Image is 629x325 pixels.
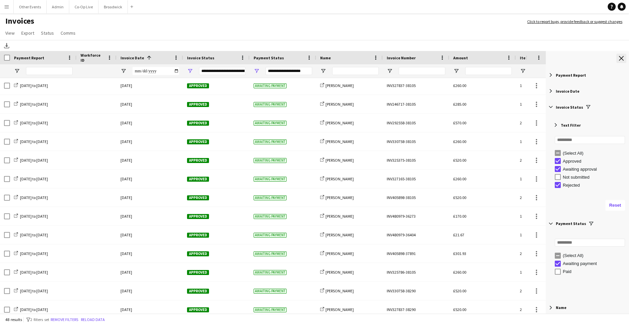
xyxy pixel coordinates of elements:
div: 1 [516,76,582,95]
span: [PERSON_NAME] [325,270,354,275]
button: Co-Op Live [69,0,99,13]
span: [DATE] to [DATE] [20,139,48,144]
span: Invoice Status [187,55,214,60]
span: Text Filter [561,123,581,128]
div: INV480979-36404 [383,226,449,244]
span: [DATE] to [DATE] [20,307,48,312]
a: [DATE] to [DATE] [14,214,48,219]
div: INV246717-38105 [383,95,449,113]
a: Comms [58,29,78,37]
span: [PERSON_NAME] [325,288,354,293]
span: Awaiting payment [254,121,287,126]
button: Open Filter Menu [187,68,193,74]
span: Approved [187,177,209,182]
span: £260.00 [453,83,466,88]
div: [DATE] [116,300,183,319]
span: Workforce ID [81,53,105,63]
span: [DATE] to [DATE] [20,232,48,237]
span: Invoice Date [556,89,579,94]
span: Awaiting payment [254,289,287,294]
input: Invoice Number Filter Input [399,67,445,75]
span: £260.00 [453,139,466,144]
span: Invoice Date [120,55,144,60]
span: Payment Report [14,55,44,60]
div: [DATE] [116,151,183,169]
span: [PERSON_NAME] [325,139,354,144]
input: Payment Report Filter Input [26,67,73,75]
div: INV292558-38105 [383,114,449,132]
span: Invoice Status [556,105,583,110]
div: INV327165-38105 [383,170,449,188]
div: [DATE] [116,95,183,113]
span: Awaiting payment [254,214,287,219]
span: Approved [187,270,209,275]
div: Filter List [551,149,629,189]
a: Click to report bugs, provide feedback or suggest changes [527,19,622,25]
span: Awaiting payment [254,270,287,275]
div: (Select All) [563,253,627,258]
span: Payment Status [556,221,586,226]
a: [DATE] to [DATE] [14,102,48,107]
span: Status [41,30,54,36]
span: [DATE] to [DATE] [20,120,48,125]
span: Awaiting payment [254,139,287,144]
span: [PERSON_NAME] [325,158,354,163]
span: 2 filters set [30,317,49,322]
input: Search filter values [555,239,625,247]
span: View [5,30,15,36]
a: [DATE] to [DATE] [14,139,48,144]
a: [DATE] to [DATE] [14,270,48,275]
span: Awaiting payment [254,195,287,200]
span: [DATE] to [DATE] [20,195,48,200]
span: [PERSON_NAME] [325,195,354,200]
div: 1 [516,170,582,188]
div: INV480979-36273 [383,207,449,225]
span: Awaiting payment [254,307,287,312]
span: Comms [61,30,76,36]
div: [DATE] [116,263,183,281]
span: [PERSON_NAME] [325,102,354,107]
span: Approved [187,158,209,163]
span: [PERSON_NAME] [325,120,354,125]
span: Approved [187,289,209,294]
span: [PERSON_NAME] [325,232,354,237]
span: £170.00 [453,214,466,219]
button: Open Filter Menu [520,68,526,74]
span: [DATE] to [DATE] [20,83,48,88]
button: Reload data [80,316,106,323]
div: 2 [516,282,582,300]
div: Awaiting approval [563,167,627,172]
button: Open Filter Menu [320,68,326,74]
button: Admin [47,0,69,13]
button: Open Filter Menu [387,68,393,74]
span: Awaiting payment [254,102,287,107]
div: 2 [516,244,582,263]
span: Approved [187,83,209,88]
input: Invoice Date Filter Input [132,67,179,75]
a: [DATE] to [DATE] [14,195,48,200]
span: [DATE] to [DATE] [20,176,48,181]
input: Amount Filter Input [465,67,512,75]
div: 1 [516,132,582,151]
a: [DATE] to [DATE] [14,232,48,237]
div: INV325786-38105 [383,263,449,281]
span: Items [520,55,531,60]
span: Awaiting payment [254,83,287,88]
span: [DATE] to [DATE] [20,102,48,107]
span: Approved [187,139,209,144]
input: Search filter values [555,136,625,144]
span: £520.00 [453,158,466,163]
div: Paid [563,269,627,274]
div: INV405898-38105 [383,188,449,207]
span: Name [320,55,331,60]
span: £260.00 [453,176,466,181]
input: Name Filter Input [332,67,379,75]
div: INV330758-38105 [383,132,449,151]
a: [DATE] to [DATE] [14,288,48,293]
span: Approved [187,121,209,126]
div: [DATE] [116,282,183,300]
div: [DATE] [116,244,183,263]
div: INV330758-38290 [383,282,449,300]
div: [DATE] [116,207,183,225]
span: £520.00 [453,307,466,312]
